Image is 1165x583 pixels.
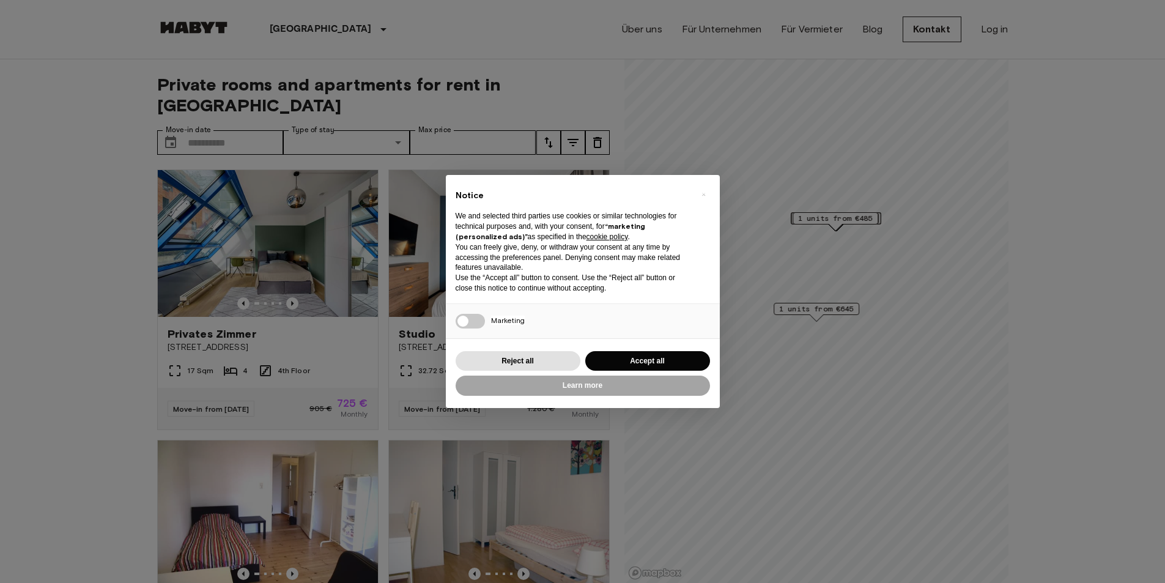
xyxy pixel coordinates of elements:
[694,185,714,204] button: Close this notice
[456,273,690,294] p: Use the “Accept all” button to consent. Use the “Reject all” button or close this notice to conti...
[491,316,525,325] span: Marketing
[456,376,710,396] button: Learn more
[586,232,628,241] a: cookie policy
[456,351,580,371] button: Reject all
[456,190,690,202] h2: Notice
[585,351,710,371] button: Accept all
[701,187,706,202] span: ×
[456,242,690,273] p: You can freely give, deny, or withdraw your consent at any time by accessing the preferences pane...
[456,221,645,241] strong: “marketing (personalized ads)”
[456,211,690,242] p: We and selected third parties use cookies or similar technologies for technical purposes and, wit...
